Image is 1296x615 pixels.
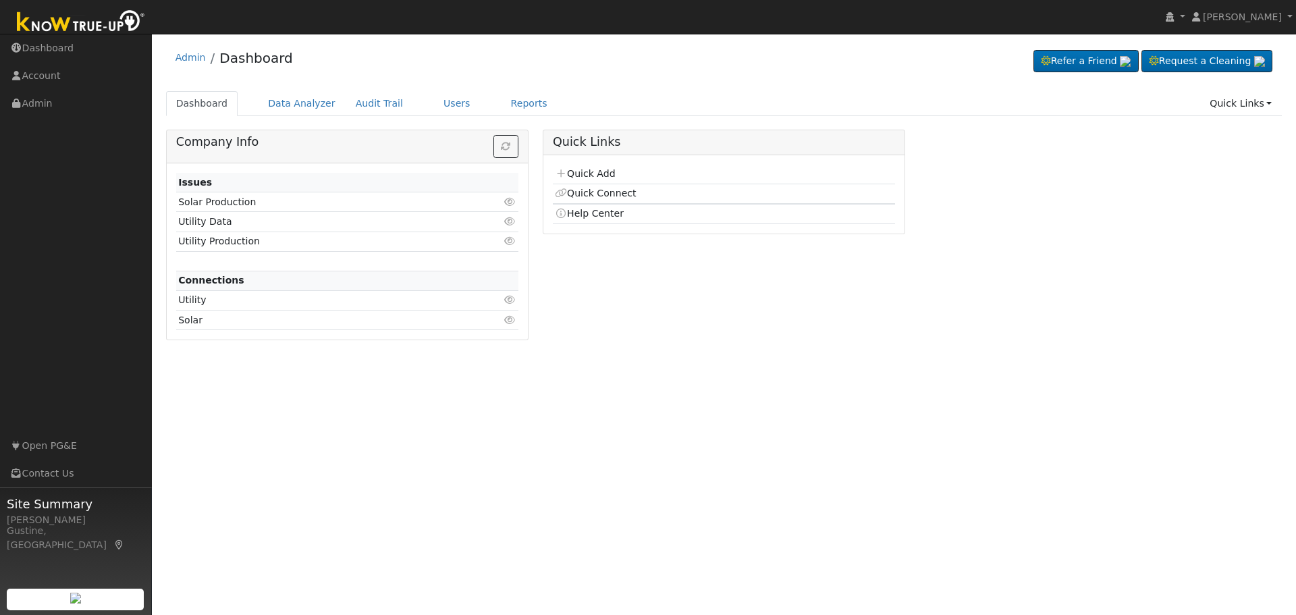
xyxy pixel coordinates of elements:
img: Know True-Up [10,7,152,38]
i: Click to view [504,236,516,246]
td: Solar [176,311,463,330]
a: Users [433,91,481,116]
a: Quick Add [555,168,615,179]
h5: Quick Links [553,135,895,149]
i: Click to view [504,295,516,304]
a: Request a Cleaning [1141,50,1272,73]
a: Map [113,539,126,550]
span: [PERSON_NAME] [1203,11,1282,22]
strong: Connections [178,275,244,286]
img: retrieve [1120,56,1131,67]
a: Refer a Friend [1033,50,1139,73]
td: Solar Production [176,192,463,212]
td: Utility Production [176,232,463,251]
i: Click to view [504,315,516,325]
td: Utility Data [176,212,463,232]
div: [PERSON_NAME] [7,513,144,527]
a: Dashboard [219,50,293,66]
div: Gustine, [GEOGRAPHIC_DATA] [7,524,144,552]
span: Site Summary [7,495,144,513]
i: Click to view [504,197,516,207]
a: Quick Links [1199,91,1282,116]
a: Reports [501,91,558,116]
a: Quick Connect [555,188,636,198]
strong: Issues [178,177,212,188]
img: retrieve [1254,56,1265,67]
h5: Company Info [176,135,518,149]
img: retrieve [70,593,81,604]
a: Help Center [555,208,624,219]
a: Data Analyzer [258,91,346,116]
a: Admin [175,52,206,63]
a: Dashboard [166,91,238,116]
td: Utility [176,290,463,310]
a: Audit Trail [346,91,413,116]
i: Click to view [504,217,516,226]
